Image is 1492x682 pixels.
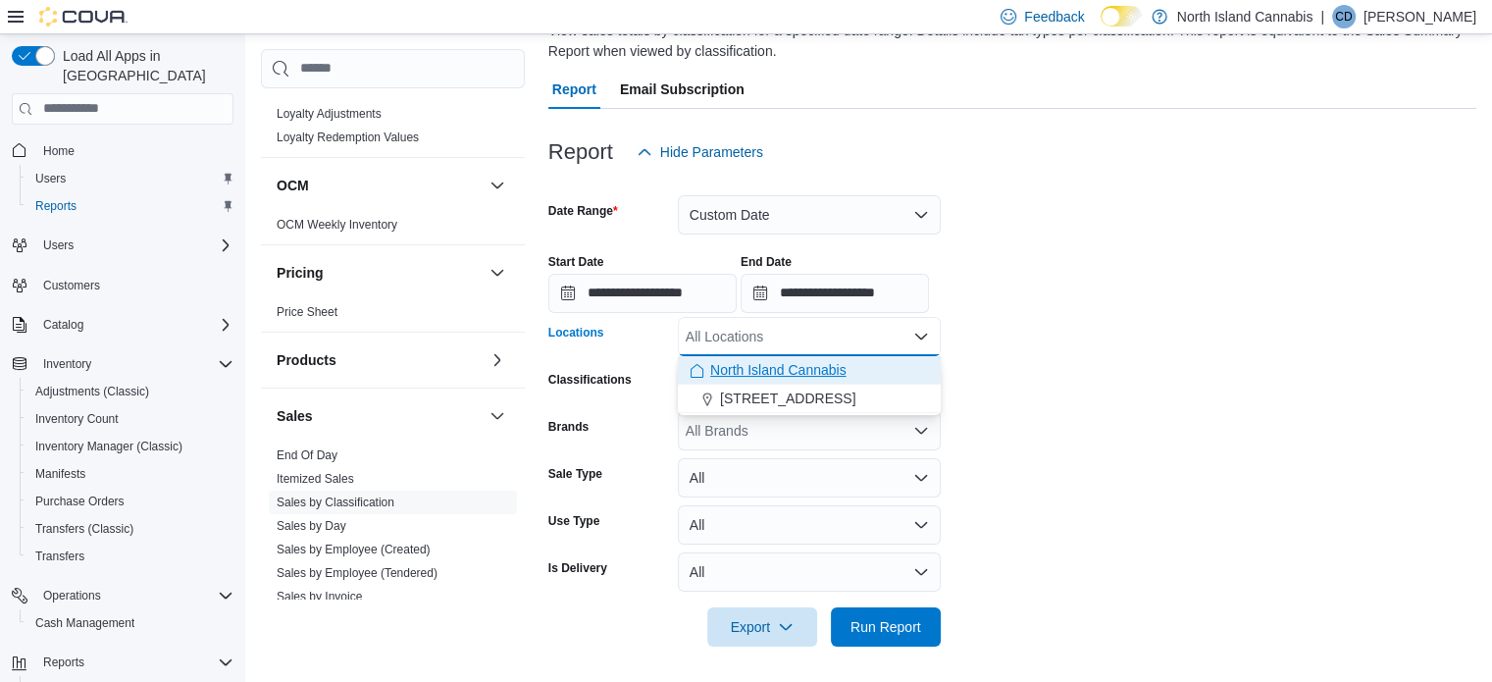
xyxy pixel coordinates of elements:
span: Sales by Employee (Created) [277,542,431,557]
button: Customers [4,271,241,299]
button: All [678,505,941,545]
span: Reports [35,651,233,674]
img: Cova [39,7,128,26]
span: Purchase Orders [27,490,233,513]
span: Manifests [35,466,85,482]
a: Manifests [27,462,93,486]
span: Sales by Classification [277,495,394,510]
span: Run Report [850,617,921,637]
button: Home [4,136,241,165]
button: Users [4,232,241,259]
button: Users [20,165,241,192]
button: Inventory Count [20,405,241,433]
button: Run Report [831,607,941,647]
span: Inventory [35,352,233,376]
button: Operations [35,584,109,607]
button: Transfers [20,543,241,570]
span: [STREET_ADDRESS] [720,389,855,408]
a: Inventory Manager (Classic) [27,435,190,458]
button: Users [35,234,81,257]
span: Report [552,70,596,109]
h3: Sales [277,406,313,426]
button: Inventory [35,352,99,376]
button: OCM [486,174,509,197]
span: Sales by Day [277,518,346,534]
span: Inventory Count [35,411,119,427]
button: Products [486,348,509,372]
span: Customers [43,278,100,293]
span: Sales by Employee (Tendered) [277,565,437,581]
span: Email Subscription [620,70,745,109]
button: Sales [486,404,509,428]
h3: Products [277,350,336,370]
span: Cash Management [27,611,233,635]
span: Users [43,237,74,253]
button: Catalog [35,313,91,337]
span: Inventory Manager (Classic) [27,435,233,458]
p: North Island Cannabis [1177,5,1313,28]
span: Purchase Orders [35,494,125,509]
label: Use Type [548,513,599,529]
button: OCM [277,176,482,195]
button: Close list of options [913,329,929,344]
a: Loyalty Redemption Values [277,131,419,144]
a: Cash Management [27,611,142,635]
button: Products [277,350,482,370]
span: Sales by Invoice [277,589,362,604]
h3: Report [548,140,613,164]
a: Sales by Classification [277,496,394,509]
span: Operations [35,584,233,607]
button: Export [707,607,817,647]
button: All [678,552,941,592]
a: Sales by Day [277,519,346,533]
div: Choose from the following options [678,356,941,413]
div: Carol Dirom [1332,5,1356,28]
button: Manifests [20,460,241,488]
span: Users [35,234,233,257]
button: Inventory [4,350,241,378]
span: Dark Mode [1101,26,1102,27]
a: Transfers (Classic) [27,517,141,541]
label: Date Range [548,203,618,219]
button: Hide Parameters [629,132,771,172]
button: Open list of options [913,423,929,439]
button: Reports [20,192,241,220]
span: Customers [35,273,233,297]
p: | [1320,5,1324,28]
div: Pricing [261,300,525,332]
a: OCM Weekly Inventory [277,218,397,232]
button: Transfers (Classic) [20,515,241,543]
span: Hide Parameters [660,142,763,162]
a: Price Sheet [277,305,337,319]
input: Press the down key to open a popover containing a calendar. [548,274,737,313]
a: Sales by Invoice [277,590,362,603]
span: Reports [27,194,233,218]
a: Sales by Employee (Created) [277,543,431,556]
span: Transfers (Classic) [35,521,133,537]
button: All [678,458,941,498]
a: Transfers [27,545,92,568]
button: Reports [4,649,241,676]
button: Operations [4,582,241,609]
button: Cash Management [20,609,241,637]
span: Loyalty Redemption Values [277,130,419,145]
button: Purchase Orders [20,488,241,515]
a: Loyalty Adjustments [277,107,382,121]
a: Reports [27,194,84,218]
span: Reports [43,655,84,670]
span: CD [1335,5,1352,28]
label: Classifications [548,372,632,388]
a: Sales by Employee (Tendered) [277,566,437,580]
span: Price Sheet [277,304,337,320]
span: Catalog [35,313,233,337]
button: Pricing [277,263,482,283]
span: Catalog [43,317,83,333]
span: Cash Management [35,615,134,631]
span: Users [27,167,233,190]
span: Adjustments (Classic) [27,380,233,403]
span: Inventory Count [27,407,233,431]
span: OCM Weekly Inventory [277,217,397,233]
h3: Pricing [277,263,323,283]
button: Catalog [4,311,241,339]
button: North Island Cannabis [678,356,941,385]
